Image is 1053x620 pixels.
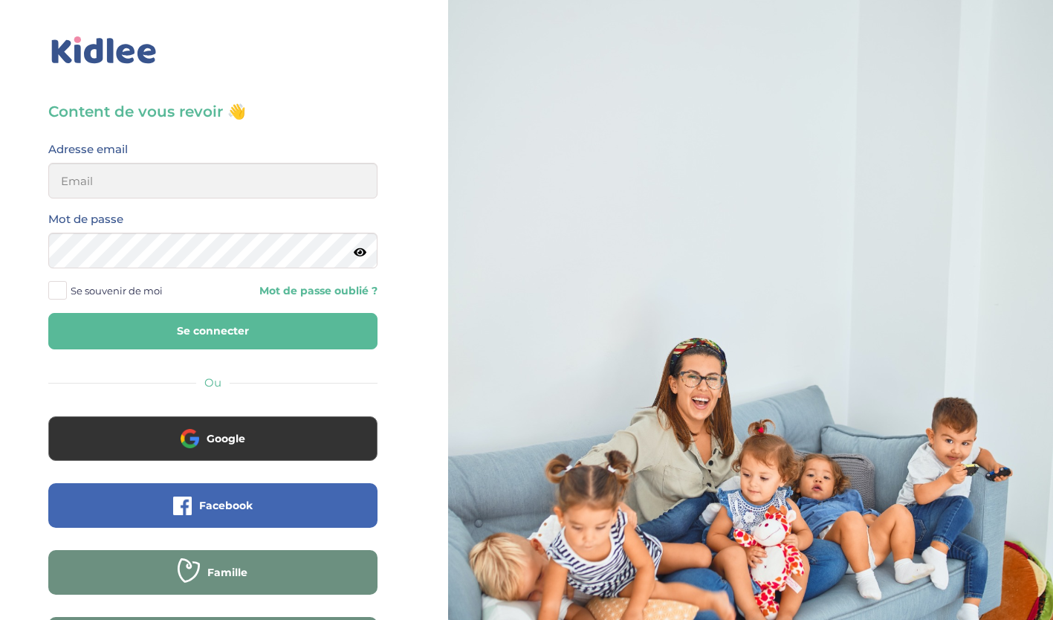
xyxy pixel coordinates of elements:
[71,281,163,300] span: Se souvenir de moi
[207,565,247,580] span: Famille
[199,498,253,513] span: Facebook
[48,550,378,595] button: Famille
[48,210,123,229] label: Mot de passe
[48,163,378,198] input: Email
[48,101,378,122] h3: Content de vous revoir 👋
[48,575,378,590] a: Famille
[173,497,192,515] img: facebook.png
[48,313,378,349] button: Se connecter
[207,431,245,446] span: Google
[48,508,378,523] a: Facebook
[48,442,378,456] a: Google
[181,429,199,448] img: google.png
[224,284,377,298] a: Mot de passe oublié ?
[48,140,128,159] label: Adresse email
[48,416,378,461] button: Google
[48,483,378,528] button: Facebook
[204,375,221,390] span: Ou
[48,33,160,68] img: logo_kidlee_bleu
